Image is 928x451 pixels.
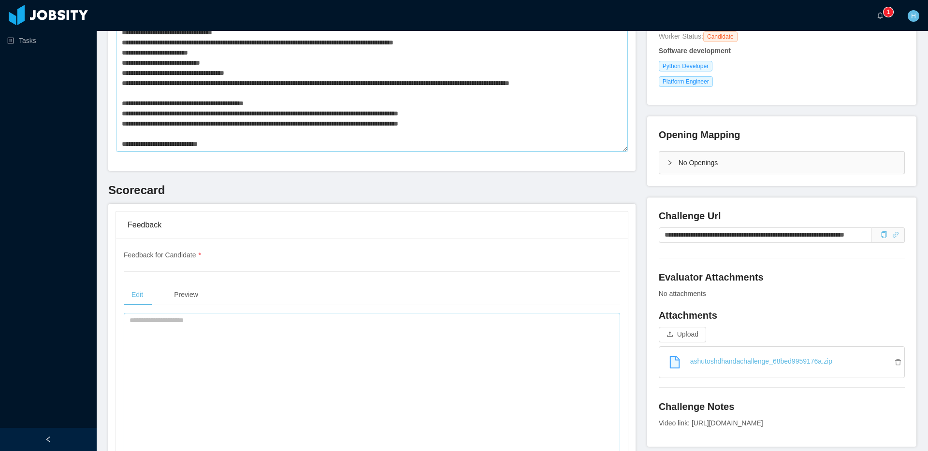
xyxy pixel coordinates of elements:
span: Feedback for Candidate [124,251,201,259]
button: icon: uploadUpload [659,327,706,342]
div: Feedback [128,211,616,239]
p: 1 [887,7,890,17]
div: Copy [881,230,887,240]
span: Platform Engineer [659,76,713,87]
a: icon: link [892,231,899,239]
i: icon: link [892,231,899,238]
i: icon: copy [881,231,887,238]
span: Python Developer [659,61,712,71]
div: Preview [166,284,206,306]
sup: 1 [884,7,893,17]
h4: Attachments [659,309,905,322]
span: Worker Status: [659,32,703,40]
span: Candidate [703,31,738,42]
h4: Evaluator Attachments [659,270,905,284]
div: No attachments [659,289,905,299]
i: icon: bell [877,12,884,19]
a: ashutoshdhandachallenge_68bed9959176a.zip [667,351,904,372]
div: icon: rightNo Openings [659,152,904,174]
h4: Challenge Notes [659,400,905,413]
h4: Opening Mapping [659,128,740,141]
h4: Challenge Url [659,209,905,223]
i: icon: delete [895,359,904,366]
div: Edit [124,284,151,306]
a: icon: profileTasks [7,31,89,50]
h3: Scorecard [108,183,636,198]
i: icon: right [667,160,673,166]
a: icon: file [663,351,686,374]
span: H [911,10,916,22]
a: Remove file [895,358,904,366]
strong: Software development [659,47,731,55]
span: icon: uploadUpload [659,330,706,338]
div: Video link: [URL][DOMAIN_NAME] [659,418,905,428]
i: icon: file [668,356,681,368]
